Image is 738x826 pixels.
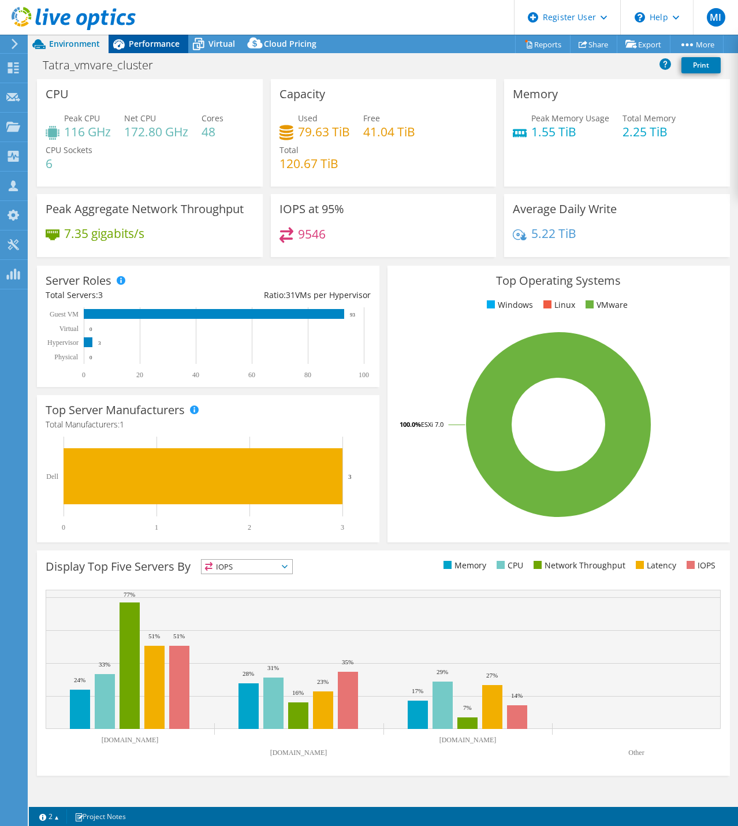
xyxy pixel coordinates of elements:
h3: Memory [513,88,558,101]
text: 2 [248,523,251,531]
text: 20 [136,371,143,379]
h4: 120.67 TiB [279,157,338,170]
svg: \n [635,12,645,23]
a: Reports [515,35,571,53]
text: 0 [90,355,92,360]
span: Peak CPU [64,113,100,124]
li: VMware [583,299,628,311]
text: 3 [341,523,344,531]
h3: Top Operating Systems [396,274,721,287]
text: Guest VM [50,310,79,318]
h4: 5.22 TiB [531,227,576,240]
text: 3 [98,340,101,346]
text: 16% [292,689,304,696]
text: 51% [173,632,185,639]
text: 24% [74,676,85,683]
span: Cloud Pricing [264,38,316,49]
text: [DOMAIN_NAME] [270,749,327,757]
span: Peak Memory Usage [531,113,609,124]
text: 0 [62,523,65,531]
text: 93 [350,312,356,318]
text: 29% [437,668,448,675]
span: Free [363,113,380,124]
span: Virtual [208,38,235,49]
a: 2 [31,809,67,824]
h3: Peak Aggregate Network Throughput [46,203,244,215]
text: 100 [359,371,369,379]
h4: 2.25 TiB [623,125,676,138]
a: Print [681,57,721,73]
text: 35% [342,658,353,665]
h4: 116 GHz [64,125,111,138]
a: Share [570,35,617,53]
div: Total Servers: [46,289,208,302]
h4: 79.63 TiB [298,125,350,138]
text: [DOMAIN_NAME] [439,736,497,744]
span: CPU Sockets [46,144,92,155]
text: 3 [348,473,352,480]
text: 60 [248,371,255,379]
div: Ratio: VMs per Hypervisor [208,289,370,302]
h3: Server Roles [46,274,111,287]
h4: 48 [202,125,223,138]
text: 7% [463,704,472,711]
li: CPU [494,559,523,572]
h4: 9546 [298,228,326,240]
span: Performance [129,38,180,49]
h3: Average Daily Write [513,203,617,215]
span: 3 [98,289,103,300]
text: Hypervisor [47,338,79,347]
text: Other [628,749,644,757]
h3: IOPS at 95% [279,203,344,215]
text: 40 [192,371,199,379]
h3: Top Server Manufacturers [46,404,185,416]
li: Memory [441,559,486,572]
text: 51% [148,632,160,639]
text: 1 [155,523,158,531]
span: Used [298,113,318,124]
li: Network Throughput [531,559,625,572]
h4: 172.80 GHz [124,125,188,138]
text: 23% [317,678,329,685]
text: 0 [82,371,85,379]
span: 31 [286,289,295,300]
a: Export [617,35,670,53]
li: Latency [633,559,676,572]
span: Total Memory [623,113,676,124]
text: Virtual [59,325,79,333]
text: 80 [304,371,311,379]
text: Dell [46,472,58,481]
span: Environment [49,38,100,49]
text: 0 [90,326,92,332]
text: 31% [267,664,279,671]
h3: Capacity [279,88,325,101]
text: 27% [486,672,498,679]
li: Windows [484,299,533,311]
span: MI [707,8,725,27]
li: Linux [541,299,575,311]
h3: CPU [46,88,69,101]
a: Project Notes [66,809,134,824]
tspan: ESXi 7.0 [421,420,443,429]
text: Physical [54,353,78,361]
text: 33% [99,661,110,668]
span: Total [279,144,299,155]
h4: 7.35 gigabits/s [64,227,144,240]
span: Net CPU [124,113,156,124]
h4: Total Manufacturers: [46,418,371,431]
span: 1 [120,419,124,430]
h4: 6 [46,157,92,170]
tspan: 100.0% [400,420,421,429]
a: More [670,35,724,53]
span: Cores [202,113,223,124]
h1: Tatra_vmvare_cluster [38,59,171,72]
span: IOPS [202,560,292,574]
text: [DOMAIN_NAME] [102,736,159,744]
text: 17% [412,687,423,694]
li: IOPS [684,559,715,572]
text: 14% [511,692,523,699]
h4: 41.04 TiB [363,125,415,138]
text: 28% [243,670,254,677]
text: 77% [124,591,135,598]
h4: 1.55 TiB [531,125,609,138]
